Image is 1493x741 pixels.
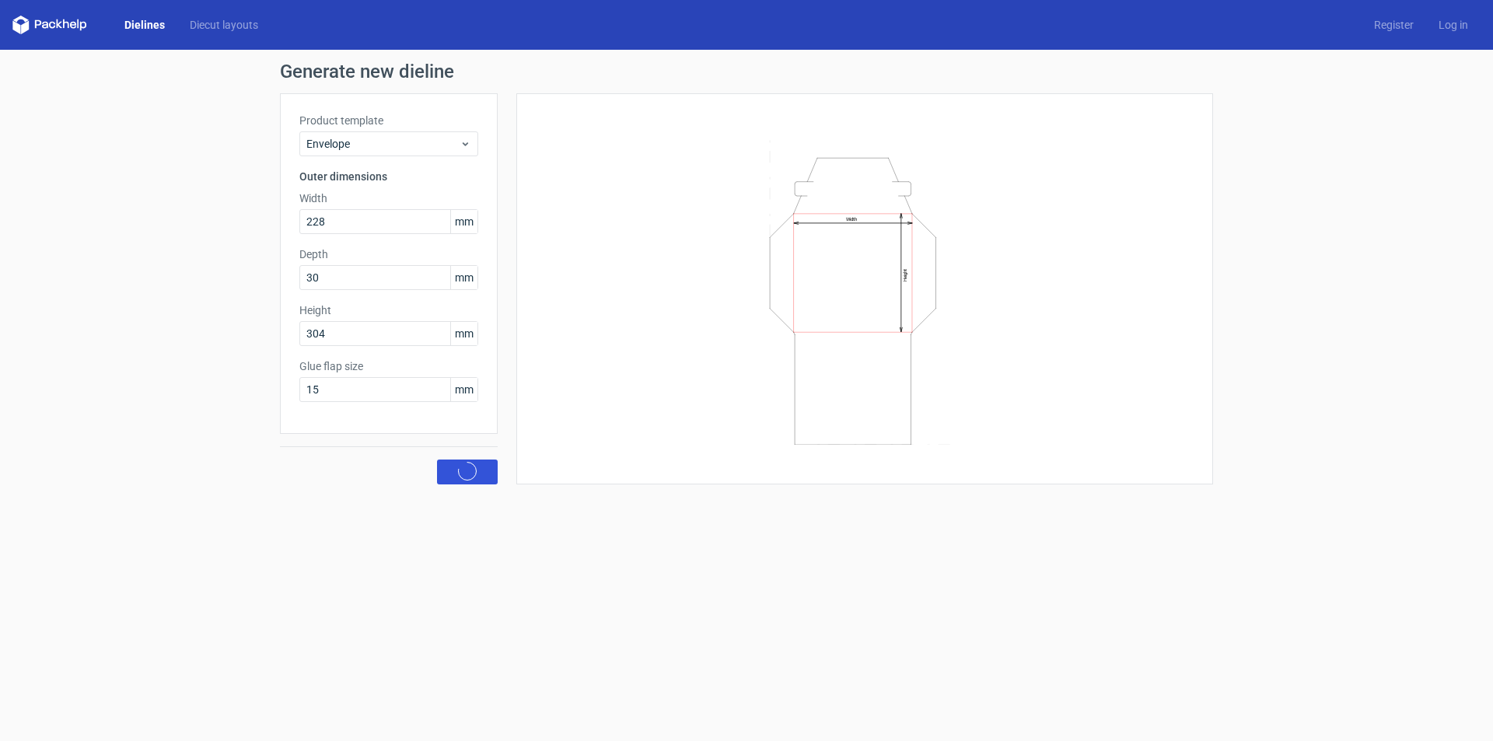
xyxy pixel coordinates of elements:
[112,17,177,33] a: Dielines
[280,62,1213,81] h1: Generate new dieline
[299,302,478,318] label: Height
[177,17,271,33] a: Diecut layouts
[299,190,478,206] label: Width
[299,169,478,184] h3: Outer dimensions
[450,322,477,345] span: mm
[299,246,478,262] label: Depth
[846,216,857,222] text: Width
[299,358,478,374] label: Glue flap size
[902,268,908,281] text: Height
[306,136,460,152] span: Envelope
[450,378,477,401] span: mm
[1426,17,1481,33] a: Log in
[299,113,478,128] label: Product template
[1362,17,1426,33] a: Register
[450,266,477,289] span: mm
[450,210,477,233] span: mm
